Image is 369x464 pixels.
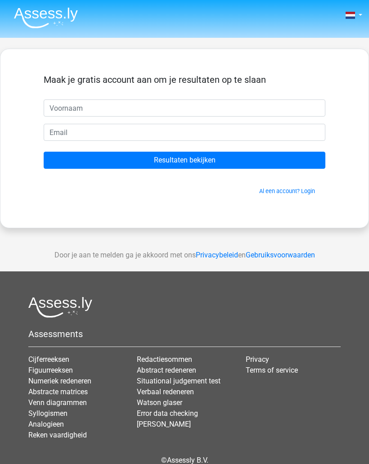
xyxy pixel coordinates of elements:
[196,251,238,259] a: Privacybeleid
[137,366,196,374] a: Abstract redeneren
[28,431,87,439] a: Reken vaardigheid
[137,398,182,407] a: Watson glaser
[28,420,64,428] a: Analogieen
[259,188,315,194] a: Al een account? Login
[137,387,194,396] a: Verbaal redeneren
[137,377,220,385] a: Situational judgement test
[14,7,78,28] img: Assessly
[28,329,341,339] h5: Assessments
[28,377,91,385] a: Numeriek redeneren
[28,387,88,396] a: Abstracte matrices
[44,152,325,169] input: Resultaten bekijken
[44,99,325,117] input: Voornaam
[137,420,191,428] a: [PERSON_NAME]
[28,366,73,374] a: Figuurreeksen
[28,409,67,418] a: Syllogismen
[137,409,198,418] a: Error data checking
[28,297,92,318] img: Assessly logo
[28,355,69,364] a: Cijferreeksen
[44,74,325,85] h5: Maak je gratis account aan om je resultaten op te slaan
[246,355,269,364] a: Privacy
[28,398,87,407] a: Venn diagrammen
[246,366,298,374] a: Terms of service
[137,355,192,364] a: Redactiesommen
[246,251,315,259] a: Gebruiksvoorwaarden
[44,124,325,141] input: Email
